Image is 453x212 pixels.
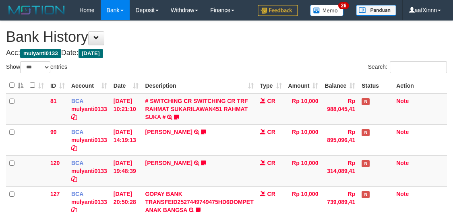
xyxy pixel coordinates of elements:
[145,98,248,120] a: # SWITCHING CR SWITCHING CR TRF RAHMAT SUKARILAWAN451 RAHMAT SUKA #
[71,199,107,205] a: mulyanti0133
[110,93,142,125] td: [DATE] 10:21:10
[71,160,83,166] span: BCA
[396,98,409,104] a: Note
[362,191,370,198] span: Has Note
[71,176,77,182] a: Copy mulyanti0133 to clipboard
[285,155,322,186] td: Rp 10,000
[267,129,275,135] span: CR
[71,106,107,112] a: mulyanti0133
[396,129,409,135] a: Note
[71,191,83,197] span: BCA
[285,124,322,155] td: Rp 10,000
[27,78,47,93] th: : activate to sort column ascending
[267,160,275,166] span: CR
[393,78,447,93] th: Action
[71,168,107,174] a: mulyanti0133
[68,78,110,93] th: Account: activate to sort column ascending
[258,5,298,16] img: Feedback.jpg
[110,155,142,186] td: [DATE] 19:48:39
[267,191,275,197] span: CR
[145,160,192,166] a: [PERSON_NAME]
[20,49,61,58] span: mulyanti0133
[321,93,358,125] td: Rp 988,045,41
[310,5,344,16] img: Button%20Memo.svg
[6,78,27,93] th: : activate to sort column descending
[321,124,358,155] td: Rp 895,096,41
[358,78,393,93] th: Status
[110,78,142,93] th: Date: activate to sort column ascending
[396,160,409,166] a: Note
[145,129,192,135] a: [PERSON_NAME]
[71,129,83,135] span: BCA
[285,78,322,93] th: Amount: activate to sort column ascending
[321,78,358,93] th: Balance: activate to sort column ascending
[71,98,83,104] span: BCA
[71,137,107,143] a: mulyanti0133
[50,160,60,166] span: 120
[50,98,57,104] span: 81
[321,155,358,186] td: Rp 314,089,41
[71,114,77,120] a: Copy mulyanti0133 to clipboard
[356,5,396,16] img: panduan.png
[110,124,142,155] td: [DATE] 14:19:13
[362,160,370,167] span: Has Note
[50,129,57,135] span: 99
[368,61,447,73] label: Search:
[6,61,67,73] label: Show entries
[362,129,370,136] span: Has Note
[6,29,447,45] h1: Bank History
[79,49,103,58] span: [DATE]
[6,4,67,16] img: MOTION_logo.png
[396,191,409,197] a: Note
[142,78,256,93] th: Description: activate to sort column ascending
[390,61,447,73] input: Search:
[285,93,322,125] td: Rp 10,000
[257,78,285,93] th: Type: activate to sort column ascending
[71,145,77,151] a: Copy mulyanti0133 to clipboard
[6,49,447,57] h4: Acc: Date:
[267,98,275,104] span: CR
[20,61,50,73] select: Showentries
[362,98,370,105] span: Has Note
[50,191,60,197] span: 127
[47,78,68,93] th: ID: activate to sort column ascending
[338,2,349,9] span: 26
